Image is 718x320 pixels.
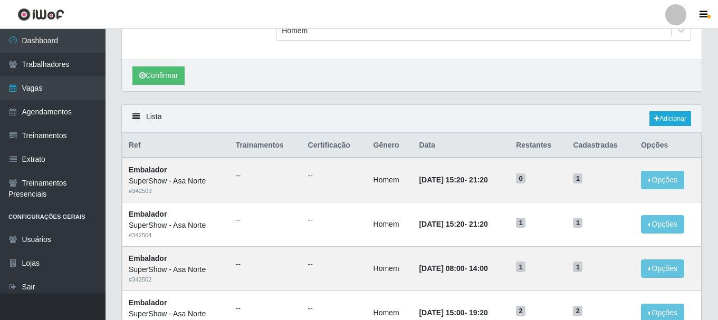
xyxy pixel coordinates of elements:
[122,133,229,158] th: Ref
[516,261,525,272] span: 1
[419,176,487,184] strong: -
[129,264,223,275] div: SuperShow - Asa Norte
[129,298,167,307] strong: Embalador
[367,133,413,158] th: Gênero
[308,259,361,270] ul: --
[129,176,223,187] div: SuperShow - Asa Norte
[308,303,361,314] ul: --
[236,259,295,270] ul: --
[129,308,223,319] div: SuperShow - Asa Norte
[236,215,295,226] ul: --
[419,264,464,273] time: [DATE] 08:00
[129,220,223,231] div: SuperShow - Asa Norte
[308,170,361,181] ul: --
[236,170,295,181] ul: --
[573,261,582,272] span: 1
[419,176,464,184] time: [DATE] 15:20
[419,308,464,317] time: [DATE] 15:00
[129,254,167,263] strong: Embalador
[649,111,691,126] a: Adicionar
[17,8,64,21] img: CoreUI Logo
[419,308,487,317] strong: -
[122,105,702,133] div: Lista
[229,133,302,158] th: Trainamentos
[413,133,510,158] th: Data
[567,133,635,158] th: Cadastradas
[516,218,525,228] span: 1
[129,210,167,218] strong: Embalador
[367,158,413,202] td: Homem
[129,166,167,174] strong: Embalador
[573,173,582,184] span: 1
[129,275,223,284] div: # 342502
[573,306,582,316] span: 2
[282,25,308,36] div: Homem
[641,171,684,189] button: Opções
[302,133,367,158] th: Certificação
[308,215,361,226] ul: --
[516,306,525,316] span: 2
[132,66,185,85] button: Confirmar
[635,133,702,158] th: Opções
[419,220,487,228] strong: -
[641,259,684,278] button: Opções
[367,202,413,247] td: Homem
[469,176,488,184] time: 21:20
[510,133,567,158] th: Restantes
[367,246,413,290] td: Homem
[419,264,487,273] strong: -
[469,220,488,228] time: 21:20
[419,220,464,228] time: [DATE] 15:20
[469,308,488,317] time: 19:20
[469,264,488,273] time: 14:00
[129,187,223,196] div: # 342503
[129,231,223,240] div: # 342504
[641,215,684,234] button: Opções
[516,173,525,184] span: 0
[236,303,295,314] ul: --
[573,218,582,228] span: 1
